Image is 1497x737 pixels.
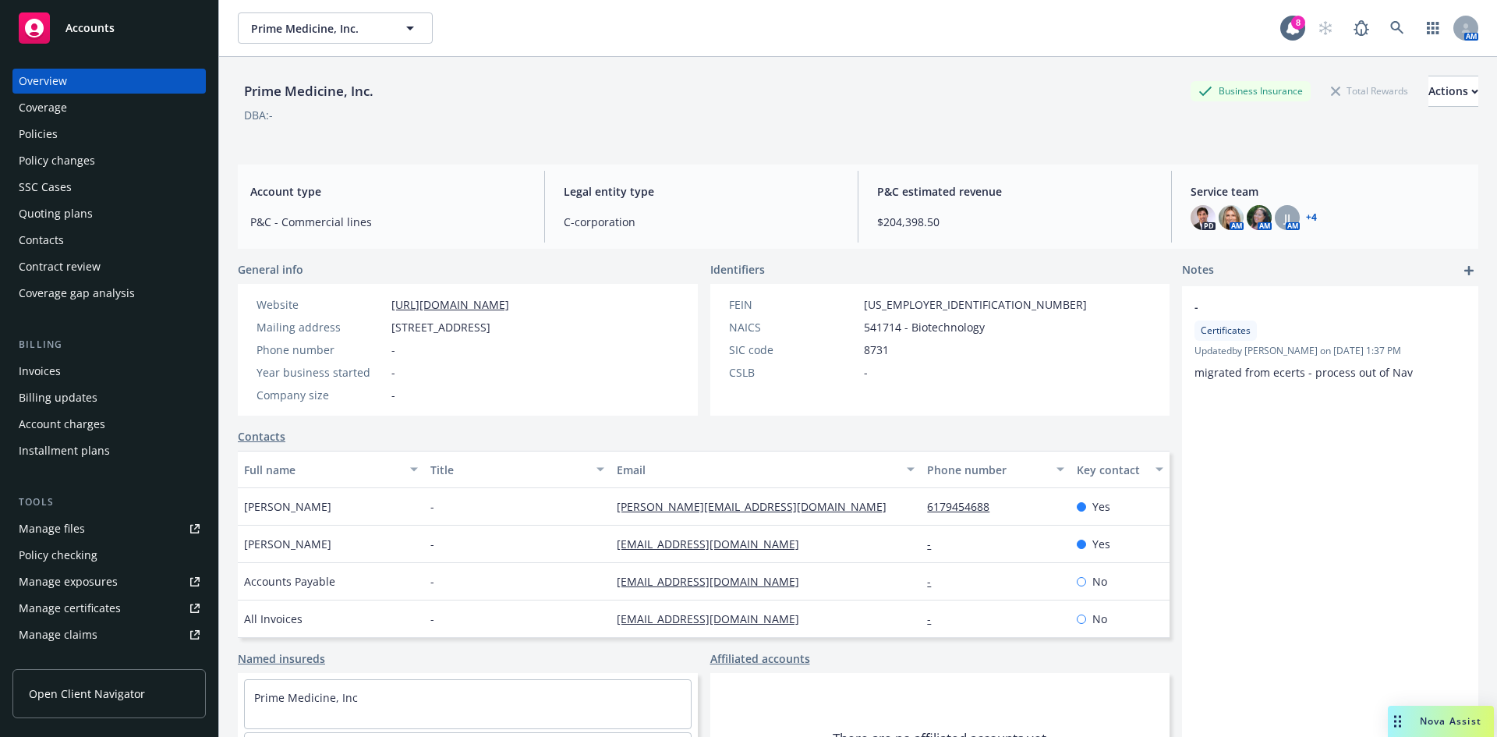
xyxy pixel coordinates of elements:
span: All Invoices [244,611,303,627]
div: Coverage gap analysis [19,281,135,306]
div: Billing [12,337,206,353]
div: Overview [19,69,67,94]
button: Title [424,451,610,488]
div: Coverage [19,95,67,120]
span: 541714 - Biotechnology [864,319,985,335]
img: photo [1247,205,1272,230]
span: Open Client Navigator [29,686,145,702]
div: Phone number [927,462,1046,478]
span: - [1194,299,1425,315]
a: Overview [12,69,206,94]
div: Manage exposures [19,569,118,594]
a: 6179454688 [927,499,1002,514]
a: Policy changes [12,148,206,173]
span: Nova Assist [1420,714,1481,728]
span: Yes [1092,498,1110,515]
span: - [430,573,434,590]
a: Report a Bug [1346,12,1377,44]
span: No [1092,573,1107,590]
span: - [864,364,868,381]
div: SSC Cases [19,175,72,200]
span: Prime Medicine, Inc. [251,20,386,37]
div: Tools [12,494,206,510]
span: Legal entity type [564,183,839,200]
a: Policy checking [12,543,206,568]
a: Contract review [12,254,206,279]
span: Notes [1182,261,1214,280]
a: Named insureds [238,650,325,667]
div: Total Rewards [1323,81,1416,101]
span: - [430,498,434,515]
img: photo [1219,205,1244,230]
div: SIC code [729,342,858,358]
div: CSLB [729,364,858,381]
span: [US_EMPLOYER_IDENTIFICATION_NUMBER] [864,296,1087,313]
div: Policies [19,122,58,147]
div: Drag to move [1388,706,1407,737]
span: - [430,611,434,627]
div: Contract review [19,254,101,279]
span: P&C - Commercial lines [250,214,526,230]
div: 8 [1291,16,1305,30]
span: [PERSON_NAME] [244,498,331,515]
span: Yes [1092,536,1110,552]
a: - [927,537,943,551]
span: Identifiers [710,261,765,278]
div: Key contact [1077,462,1146,478]
div: Manage certificates [19,596,121,621]
div: Manage files [19,516,85,541]
span: - [391,364,395,381]
span: No [1092,611,1107,627]
a: Account charges [12,412,206,437]
a: Manage certificates [12,596,206,621]
a: Policies [12,122,206,147]
a: Manage files [12,516,206,541]
a: Coverage gap analysis [12,281,206,306]
div: Prime Medicine, Inc. [238,81,380,101]
span: - [430,536,434,552]
div: Full name [244,462,401,478]
div: -CertificatesUpdatedby [PERSON_NAME] on [DATE] 1:37 PMmigrated from ecerts - process out of Nav [1182,286,1478,393]
div: Manage claims [19,622,97,647]
div: Account charges [19,412,105,437]
div: Contacts [19,228,64,253]
a: Switch app [1417,12,1449,44]
div: NAICS [729,319,858,335]
span: Manage exposures [12,569,206,594]
div: Website [257,296,385,313]
a: - [927,611,943,626]
a: Installment plans [12,438,206,463]
span: [PERSON_NAME] [244,536,331,552]
a: [URL][DOMAIN_NAME] [391,297,509,312]
div: Actions [1428,76,1478,106]
div: FEIN [729,296,858,313]
span: Certificates [1201,324,1251,338]
div: Company size [257,387,385,403]
span: - [391,387,395,403]
a: [PERSON_NAME][EMAIL_ADDRESS][DOMAIN_NAME] [617,499,899,514]
div: Quoting plans [19,201,93,226]
span: Account type [250,183,526,200]
a: Invoices [12,359,206,384]
a: Quoting plans [12,201,206,226]
a: Prime Medicine, Inc [254,690,358,705]
span: P&C estimated revenue [877,183,1152,200]
span: migrated from ecerts - process out of Nav [1194,365,1413,380]
a: Contacts [238,428,285,445]
span: Accounts Payable [244,573,335,590]
a: [EMAIL_ADDRESS][DOMAIN_NAME] [617,611,812,626]
a: Billing updates [12,385,206,410]
a: Start snowing [1310,12,1341,44]
div: Invoices [19,359,61,384]
span: General info [238,261,303,278]
div: Email [617,462,897,478]
span: Accounts [65,22,115,34]
div: Policy checking [19,543,97,568]
div: Installment plans [19,438,110,463]
button: Key contact [1071,451,1170,488]
button: Actions [1428,76,1478,107]
span: Updated by [PERSON_NAME] on [DATE] 1:37 PM [1194,344,1466,358]
span: Service team [1191,183,1466,200]
div: Manage BORs [19,649,92,674]
div: Policy changes [19,148,95,173]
